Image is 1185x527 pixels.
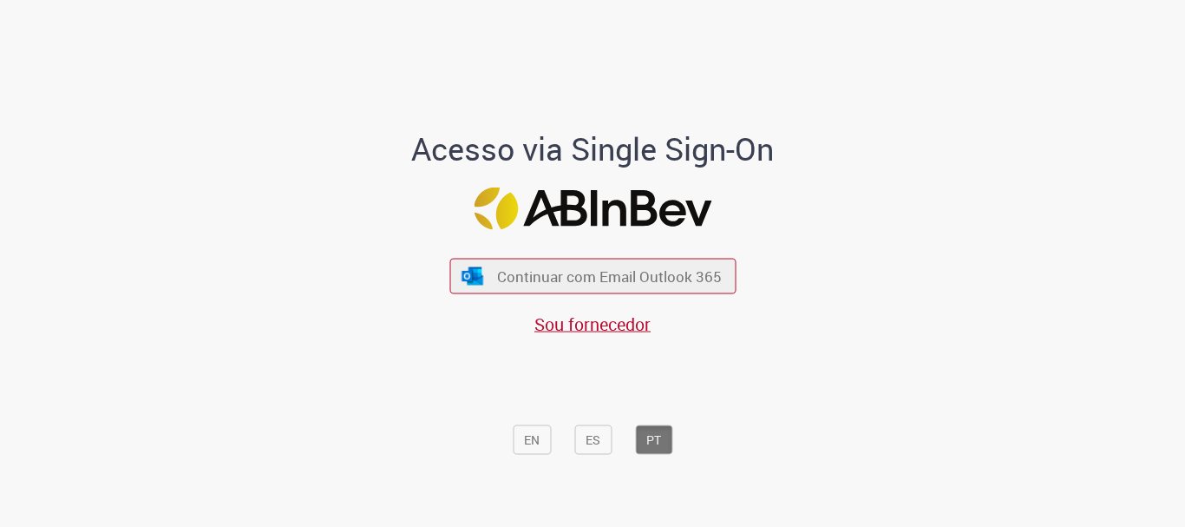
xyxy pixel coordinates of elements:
span: Continuar com Email Outlook 365 [497,267,722,287]
button: ES [574,425,612,455]
a: Sou fornecedor [534,313,651,336]
button: ícone Azure/Microsoft 360 Continuar com Email Outlook 365 [449,259,736,294]
button: EN [513,425,551,455]
img: ícone Azure/Microsoft 360 [461,267,485,285]
img: Logo ABInBev [474,188,711,230]
h1: Acesso via Single Sign-On [352,132,834,167]
button: PT [635,425,672,455]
